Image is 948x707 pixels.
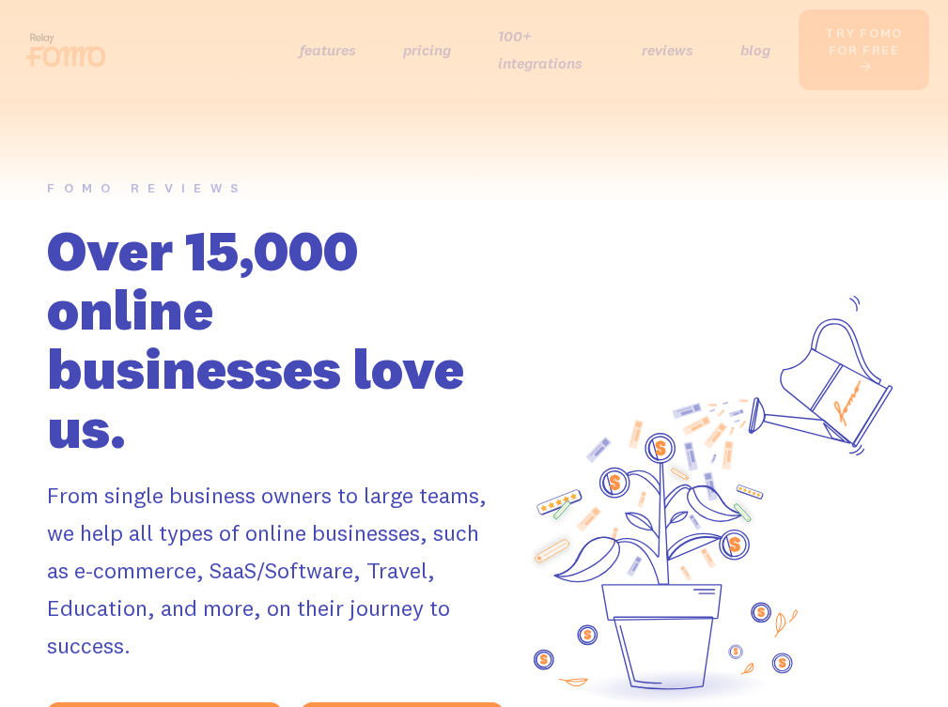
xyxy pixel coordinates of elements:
a: pricing [403,37,451,64]
a: 100+ integrations [498,23,595,77]
h1: Over 15,000 online businesses love us. [47,221,504,457]
a: blog [740,37,770,64]
span:  [859,58,874,75]
a: reviews [642,37,693,64]
div: From single business owners to large teams, we help all types of online businesses, such as e-com... [47,476,504,664]
div: FOMO REVIEWS [47,175,246,202]
a: try fomo for free [799,9,929,90]
a: features [300,37,356,64]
